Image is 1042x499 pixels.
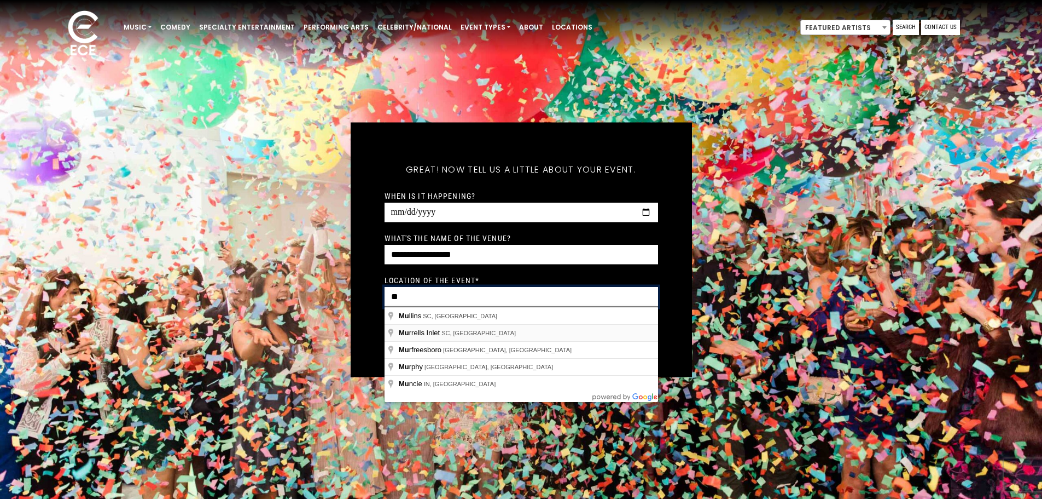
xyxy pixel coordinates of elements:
[399,346,409,354] span: Mu
[893,20,919,35] a: Search
[423,313,497,319] span: SC, [GEOGRAPHIC_DATA]
[56,8,110,61] img: ece_new_logo_whitev2-1.png
[515,18,548,37] a: About
[424,381,496,387] span: IN, [GEOGRAPHIC_DATA]
[443,347,572,353] span: [GEOGRAPHIC_DATA], [GEOGRAPHIC_DATA]
[399,329,441,337] span: rrells Inlet
[385,275,480,285] label: Location of the event
[399,363,424,371] span: rphy
[424,364,553,370] span: [GEOGRAPHIC_DATA], [GEOGRAPHIC_DATA]
[385,233,511,243] label: What's the name of the venue?
[399,380,409,388] span: Mu
[299,18,373,37] a: Performing Arts
[399,363,409,371] span: Mu
[399,380,424,388] span: ncie
[373,18,456,37] a: Celebrity/National
[385,150,658,189] h5: Great! Now tell us a little about your event.
[399,312,409,320] span: Mu
[119,18,156,37] a: Music
[548,18,597,37] a: Locations
[800,20,890,35] span: Featured Artists
[801,20,890,36] span: Featured Artists
[195,18,299,37] a: Specialty Entertainment
[385,191,476,200] label: When is it happening?
[399,346,443,354] span: rfreesboro
[441,330,516,336] span: SC, [GEOGRAPHIC_DATA]
[456,18,515,37] a: Event Types
[921,20,960,35] a: Contact Us
[399,312,423,320] span: llins
[156,18,195,37] a: Comedy
[399,329,409,337] span: Mu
